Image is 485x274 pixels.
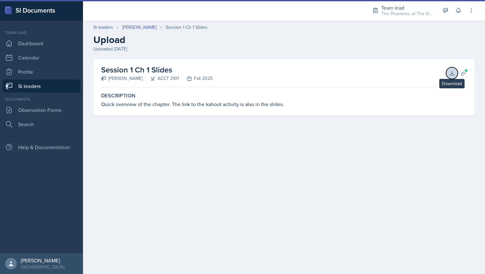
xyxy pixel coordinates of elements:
div: [PERSON_NAME] [101,75,143,82]
h2: Upload [93,34,475,46]
a: Search [3,118,80,131]
h2: Session 1 Ch 1 Slides [101,64,213,76]
div: Uploaded [DATE] [93,46,475,52]
label: Description [101,93,467,99]
div: [GEOGRAPHIC_DATA] [21,264,65,270]
button: Download [446,67,458,79]
a: Calendar [3,51,80,64]
div: Fall 2025 [179,75,213,82]
a: Dashboard [3,37,80,50]
div: The Phantoms of The Opera / Fall 2025 [381,10,433,17]
a: Profile [3,65,80,78]
div: Team lead [381,4,433,12]
div: Documents [3,96,80,102]
a: [PERSON_NAME] [122,24,157,31]
div: Quick overview of the chapter. The link to the kahoot activity is also in the slides. [101,100,467,108]
a: Si leaders [93,24,113,31]
div: [PERSON_NAME] [21,257,65,264]
div: Team lead [3,30,80,36]
a: Observation Forms [3,104,80,116]
div: ACCT 2101 [143,75,179,82]
div: Session 1 Ch 1 Slides [166,24,207,31]
div: Help & Documentation [3,141,80,154]
a: Si leaders [3,80,80,93]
